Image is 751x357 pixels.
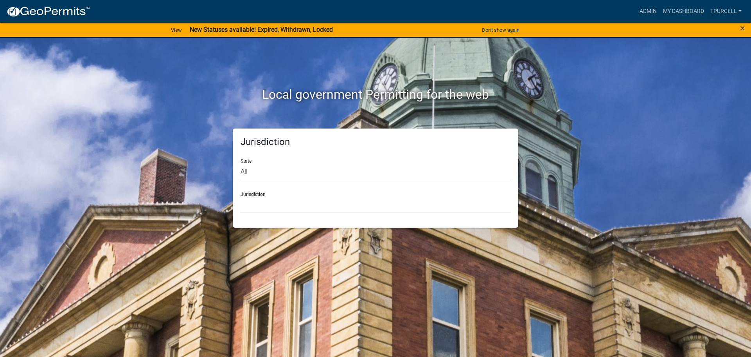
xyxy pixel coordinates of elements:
button: Close [740,24,745,33]
a: View [168,24,185,36]
a: Tpurcell [707,4,745,19]
h2: Local government Permitting for the web [158,87,593,102]
h5: Jurisdiction [241,136,510,148]
span: × [740,23,745,34]
button: Don't show again [479,24,523,36]
a: Admin [636,4,660,19]
a: My Dashboard [660,4,707,19]
strong: New Statuses available! Expired, Withdrawn, Locked [190,26,333,33]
